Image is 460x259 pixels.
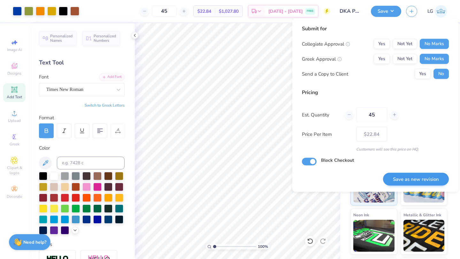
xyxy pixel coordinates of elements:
[39,114,125,122] div: Format
[302,70,348,78] div: Send a Copy to Client
[50,34,73,43] span: Personalized Names
[373,54,390,64] button: Yes
[268,8,303,15] span: [DATE] - [DATE]
[302,130,351,138] label: Price Per Item
[302,146,449,152] div: Customers will see this price on HQ.
[321,157,354,164] label: Block Checkout
[197,8,211,15] span: $22.84
[302,40,350,48] div: Collegiate Approval
[7,47,22,52] span: Image AI
[414,69,431,79] button: Yes
[7,94,22,100] span: Add Text
[420,54,449,64] button: No Marks
[371,6,401,17] button: Save
[152,5,177,17] input: – –
[85,103,125,108] button: Switch to Greek Letters
[7,194,22,199] span: Decorate
[433,69,449,79] button: No
[219,8,239,15] span: $1,027.80
[435,5,447,18] img: Lijo George
[307,9,313,13] span: FREE
[3,165,26,175] span: Clipart & logos
[393,39,417,49] button: Not Yet
[302,25,449,33] div: Submit for
[427,8,433,15] span: LG
[335,5,366,18] input: Untitled Design
[383,173,449,186] button: Save as new revision
[99,73,125,81] div: Add Font
[393,54,417,64] button: Not Yet
[353,211,369,218] span: Neon Ink
[403,211,441,218] span: Metallic & Glitter Ink
[427,5,447,18] a: LG
[39,241,125,248] div: Styles
[420,39,449,49] button: No Marks
[353,220,395,252] img: Neon Ink
[7,71,21,76] span: Designs
[302,89,449,96] div: Pricing
[8,118,21,123] span: Upload
[39,144,125,152] div: Color
[23,239,46,245] strong: Need help?
[10,142,19,147] span: Greek
[39,58,125,67] div: Text Tool
[57,157,125,169] input: e.g. 7428 c
[302,111,340,118] label: Est. Quantity
[94,34,116,43] span: Personalized Numbers
[39,73,49,81] label: Font
[403,220,445,252] img: Metallic & Glitter Ink
[356,107,387,122] input: – –
[302,55,342,63] div: Greek Approval
[373,39,390,49] button: Yes
[258,244,268,249] span: 100 %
